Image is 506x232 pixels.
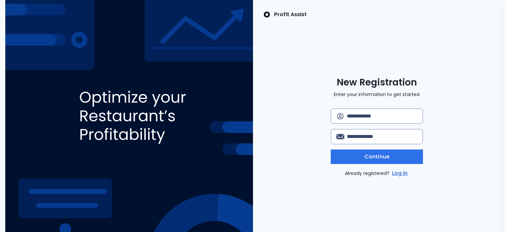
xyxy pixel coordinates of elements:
[331,149,423,164] button: Continue
[334,91,420,98] p: Enter your information to get started.
[264,11,270,18] img: SpotOn Logo
[391,169,409,177] a: Log in
[274,11,307,18] p: Profit Assist
[364,153,389,161] span: Continue
[345,169,409,177] p: Already registered?
[337,77,417,88] span: New Registration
